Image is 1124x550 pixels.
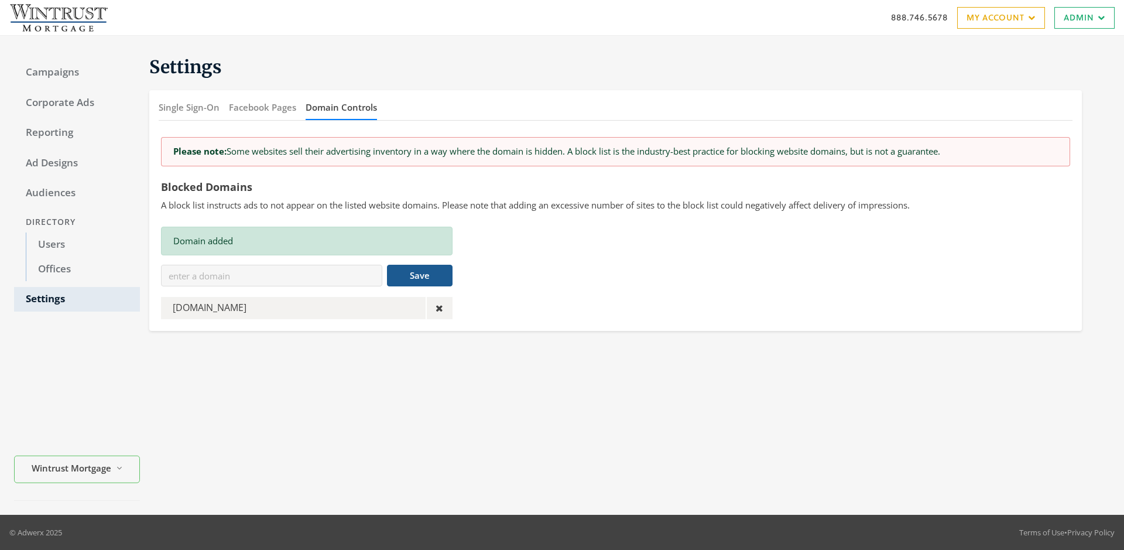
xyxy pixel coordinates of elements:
[161,199,1070,212] p: A block list instructs ads to not appear on the listed website domains. Please note that adding a...
[161,297,426,319] div: [DOMAIN_NAME]
[14,181,140,206] a: Audiences
[161,227,453,255] div: Domain added
[149,56,222,78] span: Settings
[14,456,140,483] button: Wintrust Mortgage
[161,265,382,286] input: enter a domain
[1067,527,1115,538] a: Privacy Policy
[229,95,296,120] button: Facebook Pages
[14,211,140,233] div: Directory
[9,527,62,538] p: © Adwerx 2025
[161,137,1070,166] div: Some websites sell their advertising inventory in a way where the domain is hidden. A block list ...
[387,265,452,286] button: Save
[306,95,377,120] button: Domain Controls
[1019,527,1064,538] a: Terms of Use
[159,95,220,120] button: Single Sign-On
[891,11,948,23] a: 888.746.5678
[26,257,140,282] a: Offices
[1054,7,1115,29] a: Admin
[161,180,1070,194] h5: Blocked Domains
[14,151,140,176] a: Ad Designs
[14,60,140,85] a: Campaigns
[32,462,111,475] span: Wintrust Mortgage
[173,145,227,157] strong: Please note:
[14,287,140,312] a: Settings
[14,91,140,115] a: Corporate Ads
[26,233,140,257] a: Users
[14,121,140,145] a: Reporting
[1019,527,1115,538] div: •
[9,3,108,32] img: Adwerx
[957,7,1045,29] a: My Account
